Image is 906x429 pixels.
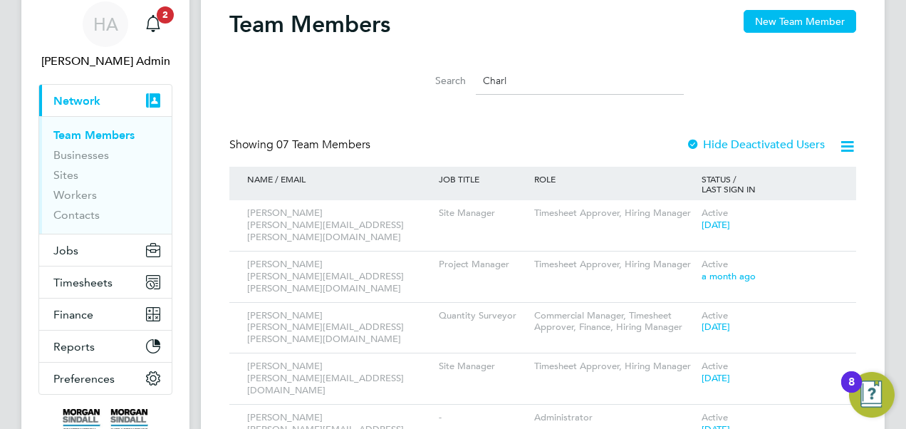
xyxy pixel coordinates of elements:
label: Search [402,74,466,87]
div: [PERSON_NAME] [PERSON_NAME][EMAIL_ADDRESS][PERSON_NAME][DOMAIN_NAME] [244,200,435,251]
div: Active [698,252,842,290]
button: Preferences [39,363,172,394]
div: 8 [848,382,855,400]
div: ROLE [531,167,698,191]
div: [PERSON_NAME] [PERSON_NAME][EMAIL_ADDRESS][DOMAIN_NAME] [244,353,435,404]
button: Network [39,85,172,116]
a: 2 [139,1,167,47]
span: Jobs [53,244,78,257]
div: Timesheet Approver, Hiring Manager [531,252,698,278]
div: Site Manager [435,200,531,227]
button: Reports [39,331,172,362]
span: Finance [53,308,93,321]
a: Contacts [53,208,100,222]
span: Hays Admin [38,53,172,70]
div: Active [698,200,842,239]
a: Workers [53,188,97,202]
div: Site Manager [435,353,531,380]
span: a month ago [702,270,756,282]
a: HA[PERSON_NAME] Admin [38,1,172,70]
div: Quantity Surveyor [435,303,531,329]
span: [DATE] [702,219,730,231]
div: JOB TITLE [435,167,531,191]
a: Team Members [53,128,135,142]
div: STATUS / LAST SIGN IN [698,167,842,201]
div: [PERSON_NAME] [PERSON_NAME][EMAIL_ADDRESS][PERSON_NAME][DOMAIN_NAME] [244,252,435,302]
span: 07 Team Members [276,138,370,152]
a: Sites [53,168,78,182]
div: NAME / EMAIL [244,167,435,191]
button: Finance [39,299,172,330]
button: Timesheets [39,267,172,298]
div: Active [698,353,842,392]
button: Open Resource Center, 8 new notifications [849,372,895,418]
label: Hide Deactivated Users [686,138,825,152]
span: Reports [53,340,95,353]
div: Commercial Manager, Timesheet Approver, Finance, Hiring Manager [531,303,698,341]
input: Search for... [476,67,684,95]
span: Preferences [53,372,115,386]
a: Businesses [53,148,109,162]
span: HA [93,15,118,33]
span: 2 [157,6,174,24]
div: Active [698,303,842,341]
div: Network [39,116,172,234]
div: Timesheet Approver, Hiring Manager [531,353,698,380]
span: [DATE] [702,321,730,333]
button: New Team Member [744,10,856,33]
div: Project Manager [435,252,531,278]
h2: Team Members [229,10,390,38]
div: Showing [229,138,373,153]
button: Jobs [39,234,172,266]
span: Network [53,94,100,108]
span: [DATE] [702,372,730,384]
span: Timesheets [53,276,113,289]
div: [PERSON_NAME] [PERSON_NAME][EMAIL_ADDRESS][PERSON_NAME][DOMAIN_NAME] [244,303,435,353]
div: Timesheet Approver, Hiring Manager [531,200,698,227]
